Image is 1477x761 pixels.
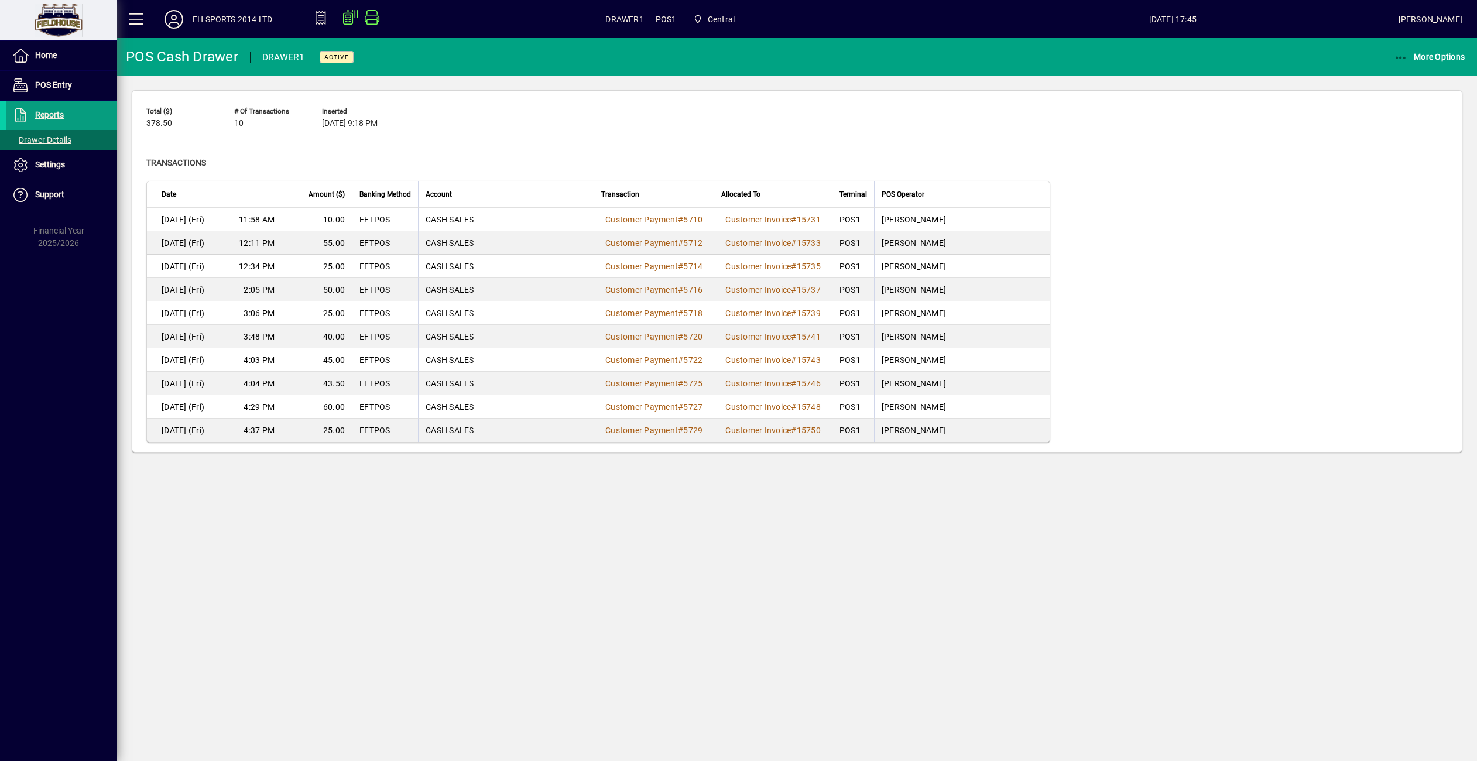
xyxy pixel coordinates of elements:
[352,208,418,231] td: EFTPOS
[797,402,821,412] span: 15748
[678,332,683,341] span: #
[874,419,1050,442] td: [PERSON_NAME]
[282,348,352,372] td: 45.00
[839,188,867,201] span: Terminal
[725,238,791,248] span: Customer Invoice
[601,260,707,273] a: Customer Payment#5714
[721,330,825,343] a: Customer Invoice#15741
[678,215,683,224] span: #
[797,238,821,248] span: 15733
[418,231,594,255] td: CASH SALES
[162,401,204,413] span: [DATE] (Fri)
[721,260,825,273] a: Customer Invoice#15735
[797,332,821,341] span: 15741
[12,135,71,145] span: Drawer Details
[601,424,707,437] a: Customer Payment#5729
[239,214,275,225] span: 11:58 AM
[683,285,702,294] span: 5716
[6,180,117,210] a: Support
[797,379,821,388] span: 15746
[832,255,874,278] td: POS1
[721,377,825,390] a: Customer Invoice#15746
[683,402,702,412] span: 5727
[605,262,678,271] span: Customer Payment
[656,10,677,29] span: POS1
[605,308,678,318] span: Customer Payment
[162,331,204,342] span: [DATE] (Fri)
[282,255,352,278] td: 25.00
[601,213,707,226] a: Customer Payment#5710
[678,379,683,388] span: #
[1391,46,1468,67] button: More Options
[791,426,796,435] span: #
[1394,52,1465,61] span: More Options
[234,119,244,128] span: 10
[244,331,275,342] span: 3:48 PM
[874,278,1050,301] td: [PERSON_NAME]
[352,231,418,255] td: EFTPOS
[244,354,275,366] span: 4:03 PM
[791,308,796,318] span: #
[832,301,874,325] td: POS1
[874,301,1050,325] td: [PERSON_NAME]
[832,208,874,231] td: POS1
[725,215,791,224] span: Customer Invoice
[418,255,594,278] td: CASH SALES
[721,424,825,437] a: Customer Invoice#15750
[874,348,1050,372] td: [PERSON_NAME]
[721,400,825,413] a: Customer Invoice#15748
[282,325,352,348] td: 40.00
[162,260,204,272] span: [DATE] (Fri)
[234,108,304,115] span: # of Transactions
[721,188,760,201] span: Allocated To
[678,426,683,435] span: #
[725,262,791,271] span: Customer Invoice
[324,53,349,61] span: Active
[244,401,275,413] span: 4:29 PM
[791,332,796,341] span: #
[797,285,821,294] span: 15737
[418,419,594,442] td: CASH SALES
[352,325,418,348] td: EFTPOS
[688,9,739,30] span: Central
[146,119,172,128] span: 378.50
[6,150,117,180] a: Settings
[155,9,193,30] button: Profile
[721,283,825,296] a: Customer Invoice#15737
[605,285,678,294] span: Customer Payment
[683,308,702,318] span: 5718
[678,238,683,248] span: #
[832,325,874,348] td: POS1
[352,348,418,372] td: EFTPOS
[239,260,275,272] span: 12:34 PM
[146,158,206,167] span: Transactions
[791,355,796,365] span: #
[193,10,272,29] div: FH SPORTS 2014 LTD
[678,355,683,365] span: #
[6,130,117,150] a: Drawer Details
[678,308,683,318] span: #
[162,188,176,201] span: Date
[601,354,707,366] a: Customer Payment#5722
[874,208,1050,231] td: [PERSON_NAME]
[797,355,821,365] span: 15743
[282,208,352,231] td: 10.00
[832,372,874,395] td: POS1
[418,372,594,395] td: CASH SALES
[601,330,707,343] a: Customer Payment#5720
[282,395,352,419] td: 60.00
[725,355,791,365] span: Customer Invoice
[797,215,821,224] span: 15731
[683,355,702,365] span: 5722
[683,262,702,271] span: 5714
[797,308,821,318] span: 15739
[1399,10,1462,29] div: [PERSON_NAME]
[162,307,204,319] span: [DATE] (Fri)
[725,285,791,294] span: Customer Invoice
[605,10,643,29] span: DRAWER1
[791,238,796,248] span: #
[832,395,874,419] td: POS1
[601,188,639,201] span: Transaction
[832,231,874,255] td: POS1
[352,372,418,395] td: EFTPOS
